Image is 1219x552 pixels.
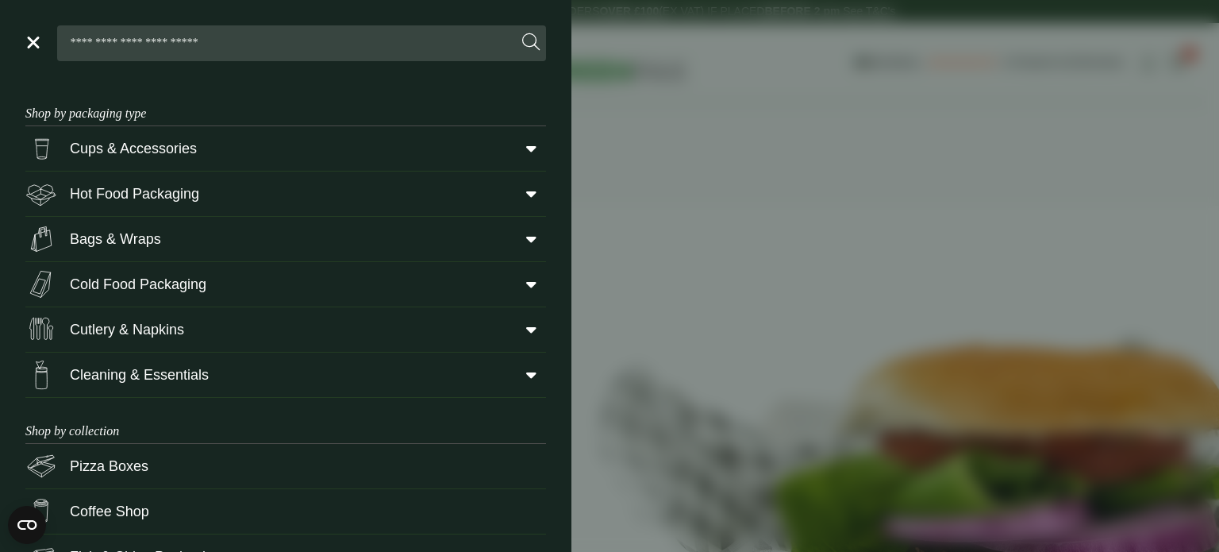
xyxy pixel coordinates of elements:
[70,183,199,205] span: Hot Food Packaging
[25,268,57,300] img: Sandwich_box.svg
[70,501,149,523] span: Coffee Shop
[70,229,161,250] span: Bags & Wraps
[8,506,46,544] button: Open CMP widget
[70,138,197,160] span: Cups & Accessories
[25,133,57,164] img: PintNhalf_cup.svg
[25,80,546,126] h3: Shop by packaging type
[25,126,546,171] a: Cups & Accessories
[25,262,546,307] a: Cold Food Packaging
[25,223,57,255] img: Paper_carriers.svg
[25,398,546,444] h3: Shop by collection
[70,365,209,386] span: Cleaning & Essentials
[25,307,546,352] a: Cutlery & Napkins
[25,172,546,216] a: Hot Food Packaging
[25,489,546,534] a: Coffee Shop
[25,178,57,210] img: Deli_box.svg
[25,450,57,482] img: Pizza_boxes.svg
[70,274,206,295] span: Cold Food Packaging
[25,496,57,527] img: HotDrink_paperCup.svg
[25,444,546,488] a: Pizza Boxes
[25,217,546,261] a: Bags & Wraps
[70,456,148,477] span: Pizza Boxes
[70,319,184,341] span: Cutlery & Napkins
[25,314,57,345] img: Cutlery.svg
[25,353,546,397] a: Cleaning & Essentials
[25,359,57,391] img: open-wipe.svg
